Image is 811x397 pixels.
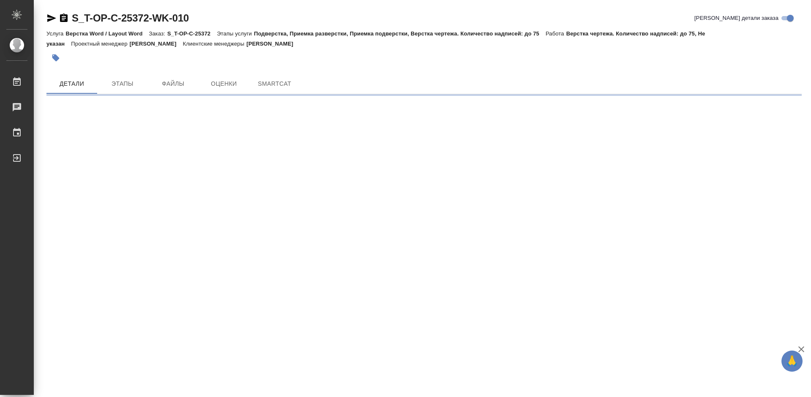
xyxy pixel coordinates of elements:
p: Работа [546,30,566,37]
span: Файлы [153,79,193,89]
button: Скопировать ссылку для ЯМессенджера [46,13,57,23]
span: Этапы [102,79,143,89]
span: [PERSON_NAME] детали заказа [694,14,778,22]
span: Детали [52,79,92,89]
button: Скопировать ссылку [59,13,69,23]
button: Добавить тэг [46,49,65,67]
span: SmartCat [254,79,295,89]
span: Оценки [204,79,244,89]
p: Подверстка, Приемка разверстки, Приемка подверстки, Верстка чертежа. Количество надписей: до 75 [254,30,546,37]
button: 🙏 [781,351,803,372]
span: 🙏 [785,352,799,370]
p: Услуга [46,30,65,37]
p: Проектный менеджер [71,41,129,47]
a: S_T-OP-C-25372-WK-010 [72,12,189,24]
p: Заказ: [149,30,167,37]
p: [PERSON_NAME] [246,41,299,47]
p: Верстка Word / Layout Word [65,30,149,37]
p: Этапы услуги [217,30,254,37]
p: S_T-OP-C-25372 [167,30,217,37]
p: [PERSON_NAME] [130,41,183,47]
p: Клиентские менеджеры [183,41,247,47]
